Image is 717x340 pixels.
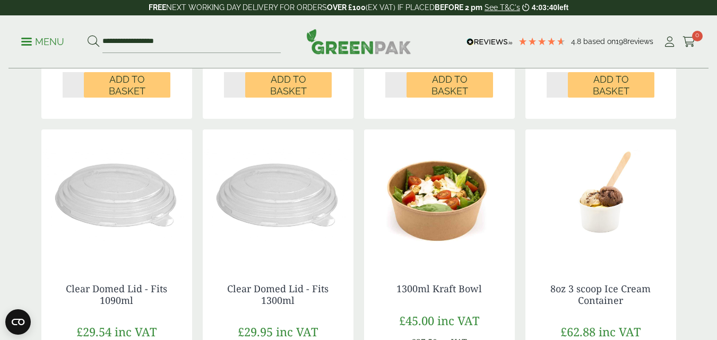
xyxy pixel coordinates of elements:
img: Clear Domed Lid - Fits 1000ml-0 [203,129,353,262]
a: 8oz 3 scoop Ice Cream Container [550,282,651,307]
p: Menu [21,36,64,48]
span: 0 [692,31,703,41]
span: reviews [627,37,653,46]
span: inc VAT [599,324,641,339]
span: Add to Basket [253,74,324,97]
button: Add to Basket [84,72,170,98]
i: My Account [663,37,676,47]
span: £29.95 [238,324,273,339]
span: £45.00 [399,312,434,328]
span: Based on [583,37,616,46]
i: Cart [683,37,696,47]
strong: OVER £100 [327,3,366,12]
img: REVIEWS.io [467,38,513,46]
span: £62.88 [560,324,595,339]
div: 4.79 Stars [518,37,566,46]
strong: BEFORE 2 pm [435,3,482,12]
button: Add to Basket [407,72,493,98]
span: inc VAT [115,324,157,339]
span: Add to Basket [414,74,486,97]
img: Clear Domed Lid - Fits 1000ml-0 [41,129,192,262]
img: 8oz 3 Scoop Ice Cream Container with Ice Cream [525,129,676,262]
span: 4:03:40 [532,3,557,12]
a: 1300ml Kraft Bowl [396,282,482,295]
span: left [557,3,568,12]
span: Add to Basket [575,74,647,97]
button: Add to Basket [245,72,332,98]
a: Menu [21,36,64,46]
span: 4.8 [571,37,583,46]
span: Add to Basket [91,74,163,97]
span: inc VAT [276,324,318,339]
img: Kraft Bowl 1300ml with Ceaser Salad [364,129,515,262]
img: GreenPak Supplies [306,29,411,54]
strong: FREE [149,3,166,12]
button: Add to Basket [568,72,654,98]
span: inc VAT [437,312,479,328]
span: 198 [616,37,627,46]
a: Clear Domed Lid - Fits 1090ml [66,282,167,307]
a: 0 [683,34,696,50]
a: See T&C's [485,3,520,12]
span: £29.54 [76,324,111,339]
a: Clear Domed Lid - Fits 1300ml [227,282,329,307]
button: Open CMP widget [5,309,31,335]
